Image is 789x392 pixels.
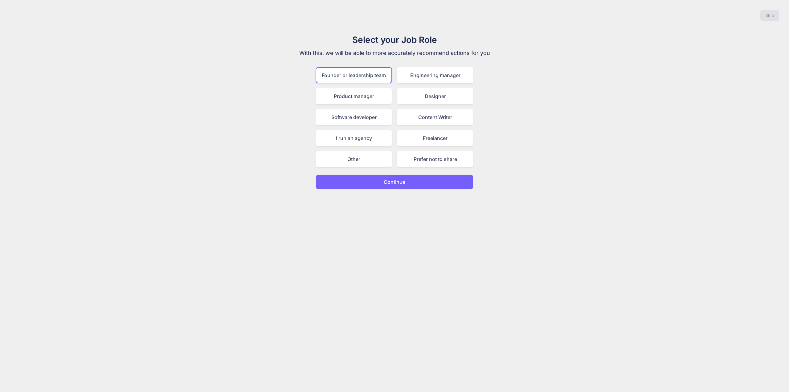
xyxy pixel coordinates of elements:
div: Other [316,151,392,167]
button: Skip [760,10,779,21]
button: Continue [316,175,473,189]
h1: Select your Job Role [291,33,498,46]
div: Founder or leadership team [316,67,392,83]
div: Engineering manager [397,67,473,83]
div: Prefer not to share [397,151,473,167]
div: Content Writer [397,109,473,125]
p: Continue [384,178,405,186]
div: I run an agency [316,130,392,146]
div: Freelancer [397,130,473,146]
div: Software developer [316,109,392,125]
div: Designer [397,88,473,104]
div: Product manager [316,88,392,104]
p: With this, we will be able to more accurately recommend actions for you [291,49,498,57]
